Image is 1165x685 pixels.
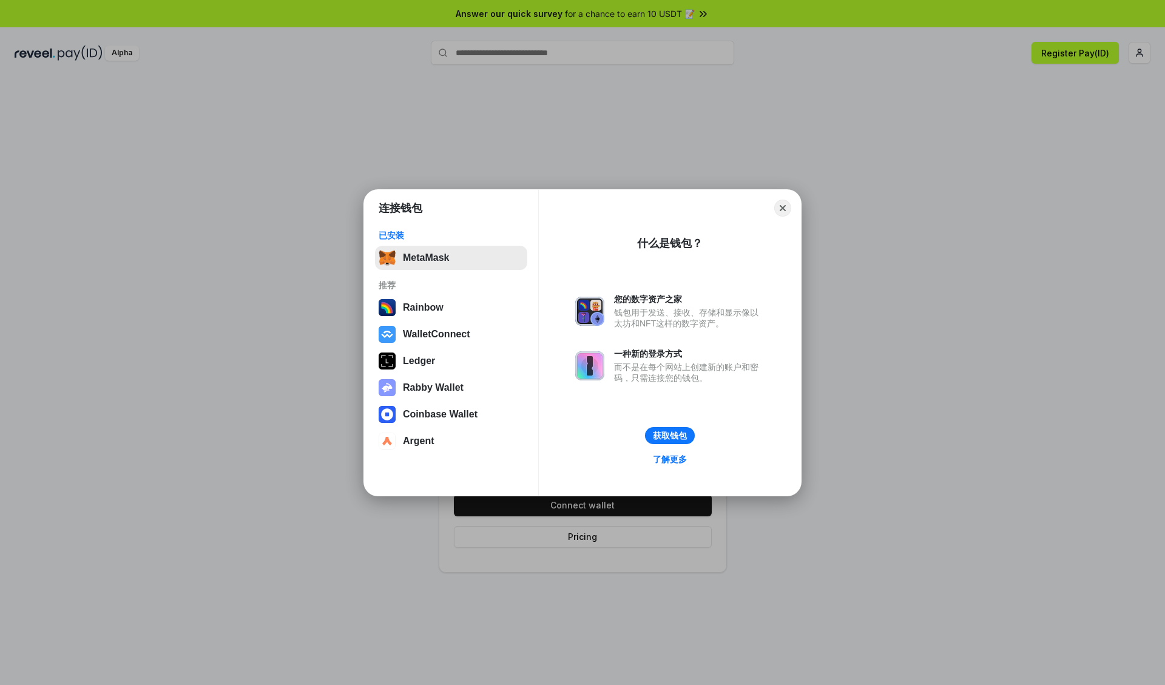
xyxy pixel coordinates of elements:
[375,402,527,427] button: Coinbase Wallet
[614,348,765,359] div: 一种新的登录方式
[614,294,765,305] div: 您的数字资产之家
[379,249,396,266] img: svg+xml,%3Csvg%20fill%3D%22none%22%20height%3D%2233%22%20viewBox%3D%220%200%2035%2033%22%20width%...
[375,349,527,373] button: Ledger
[575,351,604,380] img: svg+xml,%3Csvg%20xmlns%3D%22http%3A%2F%2Fwww.w3.org%2F2000%2Fsvg%22%20fill%3D%22none%22%20viewBox...
[403,409,478,420] div: Coinbase Wallet
[375,295,527,320] button: Rainbow
[379,299,396,316] img: svg+xml,%3Csvg%20width%3D%22120%22%20height%3D%22120%22%20viewBox%3D%220%200%20120%20120%22%20fil...
[403,252,449,263] div: MetaMask
[379,230,524,241] div: 已安装
[379,379,396,396] img: svg+xml,%3Csvg%20xmlns%3D%22http%3A%2F%2Fwww.w3.org%2F2000%2Fsvg%22%20fill%3D%22none%22%20viewBox...
[645,427,695,444] button: 获取钱包
[646,451,694,467] a: 了解更多
[653,454,687,465] div: 了解更多
[379,326,396,343] img: svg+xml,%3Csvg%20width%3D%2228%22%20height%3D%2228%22%20viewBox%3D%220%200%2028%2028%22%20fill%3D...
[653,430,687,441] div: 获取钱包
[379,353,396,369] img: svg+xml,%3Csvg%20xmlns%3D%22http%3A%2F%2Fwww.w3.org%2F2000%2Fsvg%22%20width%3D%2228%22%20height%3...
[403,382,464,393] div: Rabby Wallet
[403,329,470,340] div: WalletConnect
[403,356,435,366] div: Ledger
[379,201,422,215] h1: 连接钱包
[375,246,527,270] button: MetaMask
[403,302,444,313] div: Rainbow
[379,280,524,291] div: 推荐
[614,307,765,329] div: 钱包用于发送、接收、存储和显示像以太坊和NFT这样的数字资产。
[375,376,527,400] button: Rabby Wallet
[379,406,396,423] img: svg+xml,%3Csvg%20width%3D%2228%22%20height%3D%2228%22%20viewBox%3D%220%200%2028%2028%22%20fill%3D...
[379,433,396,450] img: svg+xml,%3Csvg%20width%3D%2228%22%20height%3D%2228%22%20viewBox%3D%220%200%2028%2028%22%20fill%3D...
[575,297,604,326] img: svg+xml,%3Csvg%20xmlns%3D%22http%3A%2F%2Fwww.w3.org%2F2000%2Fsvg%22%20fill%3D%22none%22%20viewBox...
[375,322,527,346] button: WalletConnect
[637,236,703,251] div: 什么是钱包？
[375,429,527,453] button: Argent
[774,200,791,217] button: Close
[403,436,434,447] div: Argent
[614,362,765,383] div: 而不是在每个网站上创建新的账户和密码，只需连接您的钱包。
